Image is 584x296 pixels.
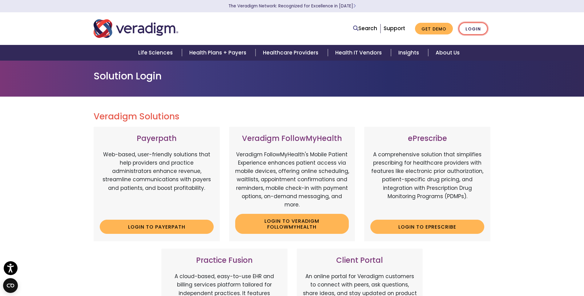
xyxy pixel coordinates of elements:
a: Login to ePrescribe [370,220,484,234]
button: Open CMP widget [3,278,18,293]
a: The Veradigm Network: Recognized for Excellence in [DATE]Learn More [228,3,356,9]
a: Login to Payerpath [100,220,214,234]
a: Health IT Vendors [328,45,391,61]
h3: Veradigm FollowMyHealth [235,134,349,143]
a: About Us [428,45,467,61]
img: Veradigm logo [94,18,178,39]
a: Health Plans + Payers [182,45,256,61]
a: Get Demo [415,23,453,35]
iframe: Drift Chat Widget [466,252,577,289]
a: Login [459,22,488,35]
p: Web-based, user-friendly solutions that help providers and practice administrators enhance revenu... [100,150,214,215]
h1: Solution Login [94,70,491,82]
h3: Payerpath [100,134,214,143]
h3: Practice Fusion [167,256,281,265]
a: Search [353,24,377,33]
a: Insights [391,45,428,61]
h3: ePrescribe [370,134,484,143]
a: Healthcare Providers [256,45,328,61]
a: Login to Veradigm FollowMyHealth [235,214,349,234]
h3: Client Portal [303,256,417,265]
a: Life Sciences [131,45,182,61]
p: Veradigm FollowMyHealth's Mobile Patient Experience enhances patient access via mobile devices, o... [235,150,349,209]
h2: Veradigm Solutions [94,111,491,122]
span: Learn More [353,3,356,9]
p: A comprehensive solution that simplifies prescribing for healthcare providers with features like ... [370,150,484,215]
a: Support [384,25,405,32]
